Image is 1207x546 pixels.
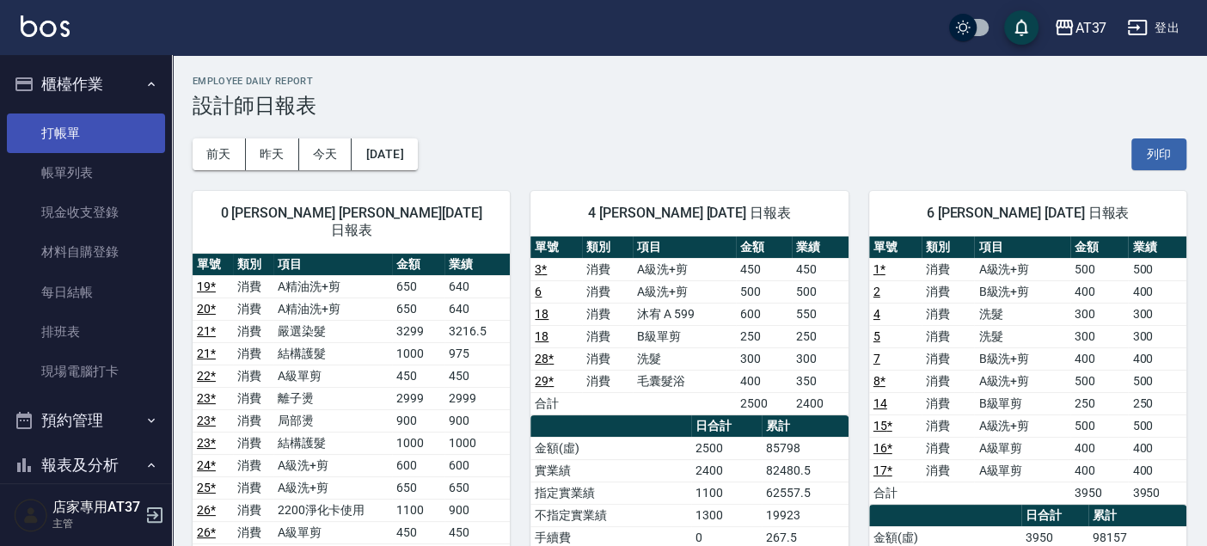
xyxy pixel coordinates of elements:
th: 累計 [762,415,849,438]
td: 洗髮 [974,303,1069,325]
td: 消費 [582,325,633,347]
td: 消費 [233,521,273,543]
td: 消費 [922,437,974,459]
td: 400 [1128,459,1186,482]
td: 局部燙 [273,409,392,432]
td: 2500 [736,392,792,414]
td: 450 [392,521,445,543]
td: 450 [792,258,848,280]
td: 300 [1070,303,1129,325]
td: 600 [736,303,792,325]
td: 400 [1128,280,1186,303]
td: 洗髮 [633,347,736,370]
td: 400 [1070,437,1129,459]
button: AT37 [1047,10,1113,46]
img: Person [14,498,48,532]
td: 450 [736,258,792,280]
td: 消費 [233,320,273,342]
td: 650 [392,298,445,320]
a: 現場電腦打卡 [7,352,165,391]
th: 日合計 [691,415,762,438]
th: 類別 [233,254,273,276]
span: 6 [PERSON_NAME] [DATE] 日報表 [890,205,1166,222]
td: 消費 [582,280,633,303]
td: 250 [1070,392,1129,414]
td: 結構護髮 [273,342,392,365]
th: 單號 [193,254,233,276]
button: save [1004,10,1039,45]
a: 18 [535,307,548,321]
a: 2 [873,285,880,298]
th: 金額 [392,254,445,276]
td: 500 [792,280,848,303]
td: 消費 [582,303,633,325]
td: 消費 [582,258,633,280]
td: 消費 [233,275,273,298]
td: 實業績 [530,459,690,482]
td: 450 [444,365,510,387]
td: 消費 [233,499,273,521]
td: 消費 [233,342,273,365]
td: 1000 [392,432,445,454]
a: 7 [873,352,880,365]
td: 82480.5 [762,459,849,482]
td: A級洗+剪 [273,476,392,499]
span: 4 [PERSON_NAME] [DATE] 日報表 [551,205,827,222]
td: 2999 [444,387,510,409]
td: 消費 [582,370,633,392]
td: 450 [392,365,445,387]
h5: 店家專用AT37 [52,499,140,516]
a: 排班表 [7,312,165,352]
a: 每日結帳 [7,273,165,312]
td: A級單剪 [974,437,1069,459]
td: 85798 [762,437,849,459]
a: 材料自購登錄 [7,232,165,272]
td: 62557.5 [762,482,849,504]
th: 單號 [530,236,581,259]
a: 5 [873,329,880,343]
table: a dense table [530,236,848,415]
td: 1100 [392,499,445,521]
td: 消費 [922,258,974,280]
th: 業績 [444,254,510,276]
th: 項目 [633,236,736,259]
a: 6 [535,285,542,298]
td: 消費 [922,459,974,482]
td: 900 [444,499,510,521]
button: 櫃檯作業 [7,62,165,107]
th: 業績 [792,236,848,259]
td: 3299 [392,320,445,342]
td: 350 [792,370,848,392]
th: 業績 [1128,236,1186,259]
button: 預約管理 [7,398,165,443]
td: A精油洗+剪 [273,275,392,298]
td: 2500 [691,437,762,459]
td: 嚴選染髮 [273,320,392,342]
td: A級洗+剪 [974,258,1069,280]
td: 3950 [1070,482,1129,504]
td: 結構護髮 [273,432,392,454]
img: Logo [21,15,70,37]
a: 現金收支登錄 [7,193,165,232]
td: 消費 [922,325,974,347]
a: 打帳單 [7,113,165,153]
button: 報表及分析 [7,443,165,488]
td: 300 [736,347,792,370]
th: 日合計 [1021,505,1088,527]
td: 合計 [530,392,581,414]
td: 消費 [582,347,633,370]
td: B級單剪 [974,392,1069,414]
td: 1100 [691,482,762,504]
td: 1000 [392,342,445,365]
h3: 設計師日報表 [193,94,1186,118]
td: 金額(虛) [530,437,690,459]
td: 650 [444,476,510,499]
td: B級單剪 [633,325,736,347]
td: 消費 [922,392,974,414]
th: 單號 [869,236,922,259]
td: 300 [792,347,848,370]
a: 4 [873,307,880,321]
td: 650 [392,275,445,298]
td: 2400 [792,392,848,414]
td: 指定實業績 [530,482,690,504]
